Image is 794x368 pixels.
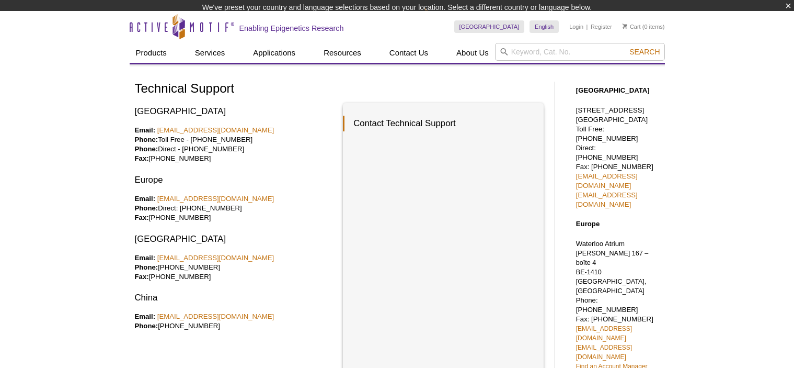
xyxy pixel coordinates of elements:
a: [EMAIL_ADDRESS][DOMAIN_NAME] [157,254,274,262]
span: [PERSON_NAME] 167 – boîte 4 BE-1410 [GEOGRAPHIC_DATA], [GEOGRAPHIC_DATA] [576,250,649,295]
a: [GEOGRAPHIC_DATA] [454,20,525,33]
h3: [GEOGRAPHIC_DATA] [135,105,336,118]
strong: [GEOGRAPHIC_DATA] [576,86,650,94]
strong: Phone: [135,204,158,212]
strong: Fax: [135,214,149,221]
p: [STREET_ADDRESS] [GEOGRAPHIC_DATA] Toll Free: [PHONE_NUMBER] Direct: [PHONE_NUMBER] Fax: [PHONE_N... [576,106,660,209]
strong: Phone: [135,263,158,271]
a: Register [591,23,612,30]
strong: Europe [576,220,600,228]
a: Contact Us [383,43,434,63]
a: Login [569,23,583,30]
button: Search [626,47,663,57]
a: Resources [317,43,367,63]
a: English [530,20,559,33]
strong: Phone: [135,322,158,330]
strong: Email: [135,195,156,203]
strong: Email: [135,254,156,262]
strong: Email: [135,313,156,320]
input: Keyword, Cat. No. [495,43,665,61]
li: | [586,20,588,33]
p: Toll Free - [PHONE_NUMBER] Direct - [PHONE_NUMBER] [PHONE_NUMBER] [135,126,336,163]
h3: [GEOGRAPHIC_DATA] [135,233,336,246]
a: [EMAIL_ADDRESS][DOMAIN_NAME] [576,191,638,208]
h1: Technical Support [135,82,544,97]
a: [EMAIL_ADDRESS][DOMAIN_NAME] [576,325,632,342]
h2: Enabling Epigenetics Research [239,24,344,33]
h3: Contact Technical Support [343,116,533,131]
a: [EMAIL_ADDRESS][DOMAIN_NAME] [157,195,274,203]
a: [EMAIL_ADDRESS][DOMAIN_NAME] [157,126,274,134]
p: Direct: [PHONE_NUMBER] [PHONE_NUMBER] [135,194,336,222]
a: Applications [247,43,302,63]
p: [PHONE_NUMBER] [135,312,336,331]
span: Search [629,48,660,56]
strong: Fax: [135,273,149,281]
a: About Us [450,43,495,63]
strong: Email: [135,126,156,134]
a: [EMAIL_ADDRESS][DOMAIN_NAME] [157,313,274,320]
strong: Fax: [135,154,149,162]
a: Products [130,43,173,63]
li: (0 items) [623,20,665,33]
a: [EMAIL_ADDRESS][DOMAIN_NAME] [576,344,632,361]
a: [EMAIL_ADDRESS][DOMAIN_NAME] [576,172,638,189]
strong: Phone: [135,136,158,143]
h3: Europe [135,174,336,186]
p: [PHONE_NUMBER] [PHONE_NUMBER] [135,253,336,282]
img: Change Here [425,8,453,32]
strong: Phone: [135,145,158,153]
a: Services [189,43,232,63]
img: Your Cart [623,24,627,29]
h3: China [135,292,336,304]
a: Cart [623,23,641,30]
